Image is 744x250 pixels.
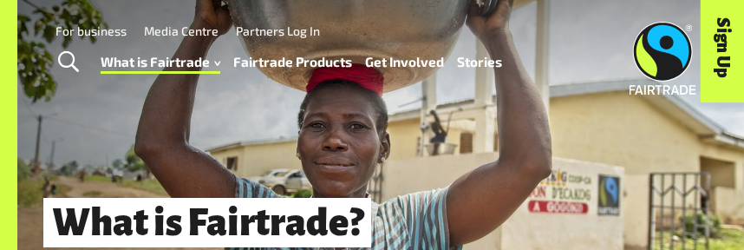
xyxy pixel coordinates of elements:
a: Partners Log In [236,23,320,38]
h1: What is Fairtrade? [43,198,371,248]
a: Get Involved [365,50,444,75]
a: Stories [457,50,502,75]
a: Toggle Search [47,41,89,84]
img: Fairtrade Australia New Zealand logo [630,22,696,95]
a: Fairtrade Products [233,50,352,75]
a: What is Fairtrade [101,50,220,75]
a: Media Centre [144,23,219,38]
a: For business [55,23,127,38]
